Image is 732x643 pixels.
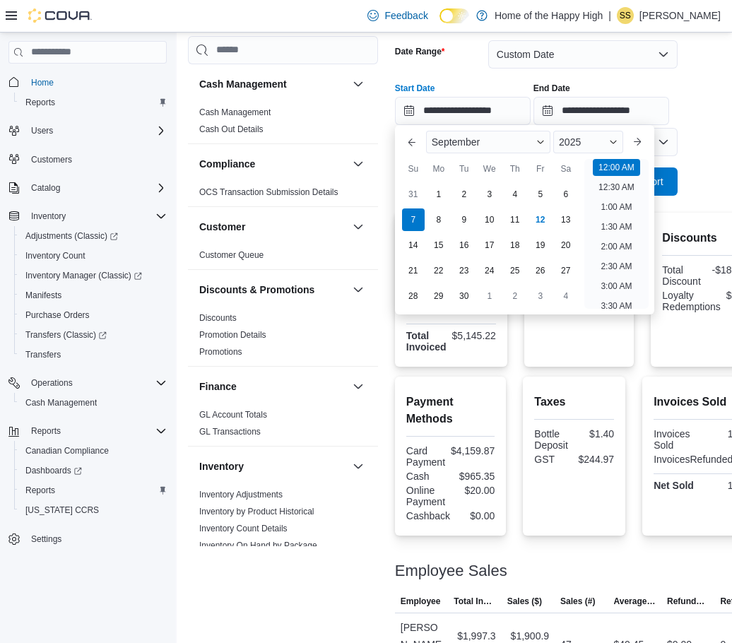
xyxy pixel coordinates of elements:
[199,488,283,500] span: Inventory Adjustments
[14,325,172,345] a: Transfers (Classic)
[20,462,88,479] a: Dashboards
[20,287,167,304] span: Manifests
[529,285,552,307] div: day-3
[25,250,85,261] span: Inventory Count
[25,465,82,476] span: Dashboards
[199,329,266,339] a: Promotion Details
[402,285,425,307] div: day-28
[31,77,54,88] span: Home
[555,158,577,180] div: Sa
[20,267,148,284] a: Inventory Manager (Classic)
[402,158,425,180] div: Su
[20,502,167,519] span: Washington CCRS
[25,423,167,440] span: Reports
[31,211,66,222] span: Inventory
[199,506,314,516] a: Inventory by Product Historical
[199,186,338,197] span: OCS Transaction Submission Details
[478,158,501,180] div: We
[488,40,678,69] button: Custom Date
[401,182,579,309] div: September, 2025
[25,208,71,225] button: Inventory
[3,529,172,549] button: Settings
[25,374,167,391] span: Operations
[654,428,696,451] div: Invoices Sold
[199,312,237,323] span: Discounts
[555,285,577,307] div: day-4
[595,218,637,235] li: 1:30 AM
[406,485,448,507] div: Online Payment
[8,66,167,586] nav: Complex example
[20,228,167,244] span: Adjustments (Classic)
[595,297,637,314] li: 3:30 AM
[199,156,255,170] h3: Compliance
[199,187,338,196] a: OCS Transaction Submission Details
[25,208,167,225] span: Inventory
[188,183,378,206] div: Compliance
[529,183,552,206] div: day-5
[31,377,73,389] span: Operations
[31,125,53,136] span: Users
[199,346,242,356] a: Promotions
[529,234,552,256] div: day-19
[199,76,287,90] h3: Cash Management
[439,8,469,23] input: Dark Mode
[14,393,172,413] button: Cash Management
[199,156,347,170] button: Compliance
[402,208,425,231] div: day-7
[402,234,425,256] div: day-14
[504,208,526,231] div: day-11
[199,123,264,134] span: Cash Out Details
[384,8,427,23] span: Feedback
[478,208,501,231] div: day-10
[654,480,694,491] strong: Net Sold
[31,154,72,165] span: Customers
[453,259,476,282] div: day-23
[3,421,172,441] button: Reports
[25,122,59,139] button: Users
[395,83,435,94] label: Start Date
[199,312,237,322] a: Discounts
[350,75,367,92] button: Cash Management
[593,179,640,196] li: 12:30 AM
[20,94,167,111] span: Reports
[25,423,66,440] button: Reports
[20,482,61,499] a: Reports
[188,103,378,143] div: Cash Management
[25,179,66,196] button: Catalog
[555,234,577,256] div: day-20
[3,206,172,226] button: Inventory
[199,523,288,533] a: Inventory Count Details
[453,285,476,307] div: day-30
[533,97,669,125] input: Press the down key to open a popover containing a calendar.
[199,249,264,259] a: Customer Queue
[188,309,378,365] div: Discounts & Promotions
[478,285,501,307] div: day-1
[662,290,721,312] div: Loyalty Redemptions
[20,326,167,343] span: Transfers (Classic)
[452,330,496,341] div: $5,145.22
[453,208,476,231] div: day-9
[199,505,314,517] span: Inventory by Product Historical
[25,397,97,408] span: Cash Management
[199,76,347,90] button: Cash Management
[555,259,577,282] div: day-27
[25,309,90,321] span: Purchase Orders
[20,326,112,343] a: Transfers (Classic)
[350,457,367,474] button: Inventory
[199,379,237,393] h3: Finance
[25,122,167,139] span: Users
[199,426,261,436] a: GL Transactions
[20,247,167,264] span: Inventory Count
[3,121,172,141] button: Users
[534,454,571,465] div: GST
[3,373,172,393] button: Operations
[529,158,552,180] div: Fr
[427,285,450,307] div: day-29
[199,282,314,296] h3: Discounts & Promotions
[14,500,172,520] button: [US_STATE] CCRS
[20,346,66,363] a: Transfers
[20,462,167,479] span: Dashboards
[559,136,581,148] span: 2025
[199,329,266,340] span: Promotion Details
[25,179,167,196] span: Catalog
